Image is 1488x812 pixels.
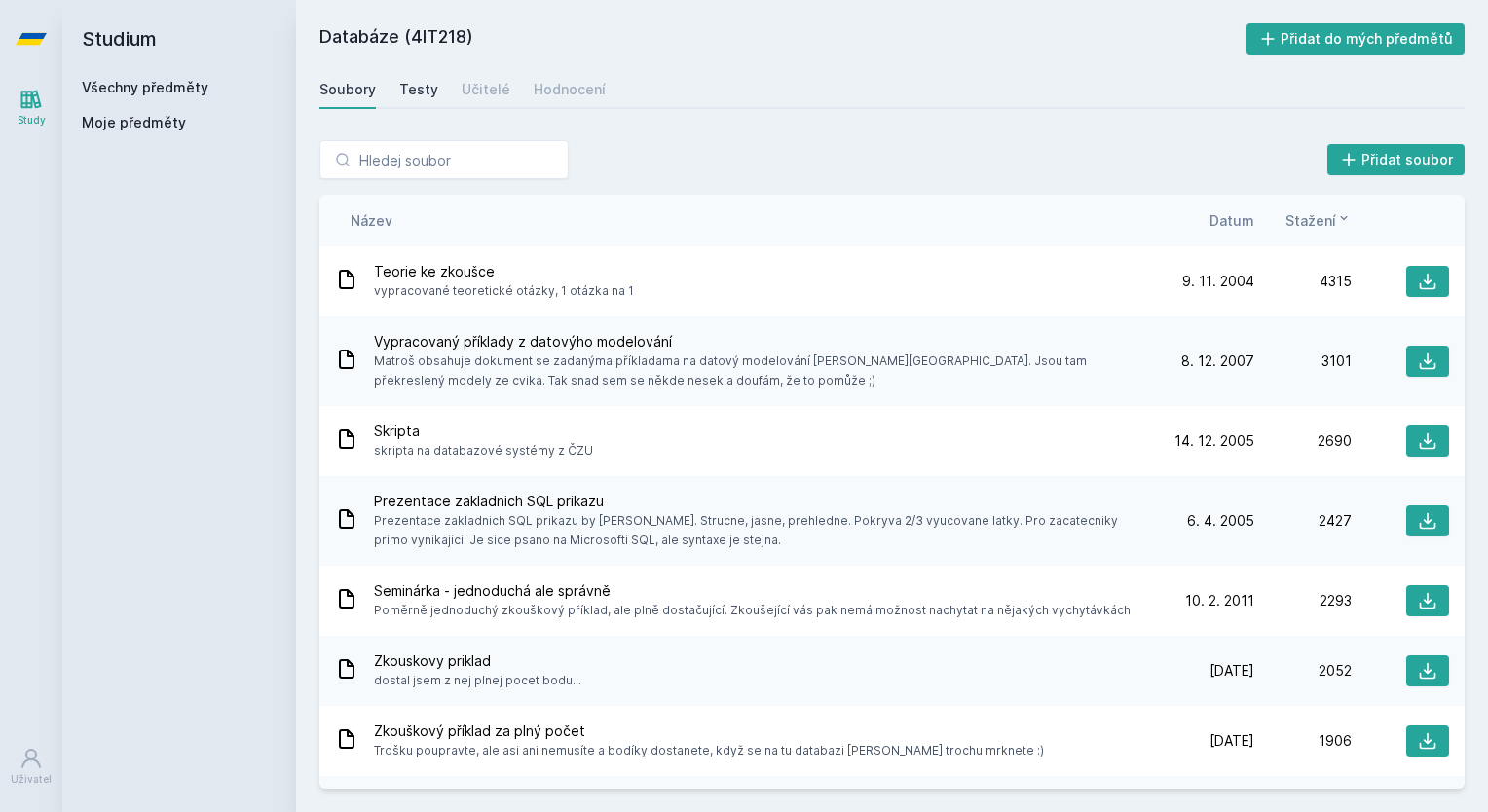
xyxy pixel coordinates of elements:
[374,422,593,441] span: Skripta
[1254,661,1352,681] div: 2052
[4,78,58,137] a: Study
[374,281,634,301] span: vypracované teoretické otázky, 1 otázka na 1
[1181,351,1254,371] span: 8. 12. 2007
[462,70,510,109] a: Učitelé
[1209,731,1254,751] span: [DATE]
[1285,210,1352,231] button: Stažení
[1185,591,1254,610] span: 10. 2. 2011
[534,70,606,109] a: Hodnocení
[4,737,58,796] a: Uživatel
[374,332,1149,351] span: Vypracovaný příklady z datovýho modelování
[374,741,1044,760] span: Trošku poupravte, ale asi ani nemusíte a bodíky dostanete, když se na tu databazi [PERSON_NAME] t...
[1209,210,1254,231] button: Datum
[1254,591,1352,610] div: 2293
[319,80,376,99] div: Soubory
[319,140,569,179] input: Hledej soubor
[374,651,581,671] span: Zkouskovy priklad
[374,601,1131,620] span: Poměrně jednoduchý zkouškový příklad, ale plně dostačující. Zkoušející vás pak nemá možnost nachy...
[374,511,1149,550] span: Prezentace zakladnich SQL prikazu by [PERSON_NAME]. Strucne, jasne, prehledne. Pokryva 2/3 vyucov...
[319,70,376,109] a: Soubory
[1209,661,1254,681] span: [DATE]
[374,671,581,690] span: dostal jsem z nej plnej pocet bodu...
[82,79,208,95] a: Všechny předměty
[1327,144,1466,175] button: Přidat soubor
[319,23,1246,55] h2: Databáze (4IT218)
[374,492,1149,511] span: Prezentace zakladnich SQL prikazu
[1254,431,1352,451] div: 2690
[399,70,438,109] a: Testy
[82,113,186,132] span: Moje předměty
[534,80,606,99] div: Hodnocení
[462,80,510,99] div: Učitelé
[1254,731,1352,751] div: 1906
[11,772,52,787] div: Uživatel
[374,581,1131,601] span: Seminárka - jednoduchá ale správně
[399,80,438,99] div: Testy
[1187,511,1254,531] span: 6. 4. 2005
[1254,511,1352,531] div: 2427
[1182,272,1254,291] span: 9. 11. 2004
[374,351,1149,390] span: Matroš obsahuje dokument se zadanýma příkladama na datový modelování [PERSON_NAME][GEOGRAPHIC_DAT...
[1254,272,1352,291] div: 4315
[1174,431,1254,451] span: 14. 12. 2005
[374,721,1044,741] span: Zkouškový příklad za plný počet
[18,113,46,128] div: Study
[374,262,634,281] span: Teorie ke zkoušce
[374,441,593,461] span: skripta na databazové systémy z ČZU
[1254,351,1352,371] div: 3101
[1246,23,1466,55] button: Přidat do mých předmětů
[351,210,392,231] button: Název
[1285,210,1336,231] span: Stažení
